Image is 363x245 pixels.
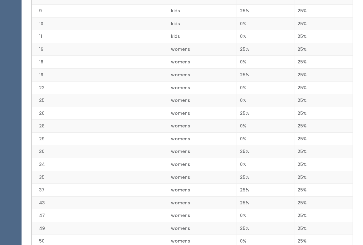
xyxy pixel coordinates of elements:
[237,209,294,222] td: 0%
[32,120,168,133] td: 28
[168,5,237,18] td: kids
[294,17,353,30] td: 25%
[237,56,294,69] td: 0%
[32,107,168,120] td: 26
[32,184,168,197] td: 37
[168,158,237,171] td: womens
[168,132,237,145] td: womens
[294,132,353,145] td: 25%
[168,171,237,184] td: womens
[32,30,168,43] td: 11
[168,196,237,209] td: womens
[237,196,294,209] td: 25%
[168,184,237,197] td: womens
[32,17,168,30] td: 10
[237,158,294,171] td: 0%
[237,120,294,133] td: 0%
[32,68,168,81] td: 19
[32,171,168,184] td: 35
[294,209,353,222] td: 25%
[168,81,237,94] td: womens
[294,43,353,56] td: 25%
[294,5,353,18] td: 25%
[294,56,353,69] td: 25%
[32,81,168,94] td: 22
[168,120,237,133] td: womens
[294,120,353,133] td: 25%
[168,209,237,222] td: womens
[237,145,294,158] td: 25%
[168,68,237,81] td: womens
[168,107,237,120] td: womens
[294,196,353,209] td: 25%
[237,171,294,184] td: 25%
[237,81,294,94] td: 0%
[237,184,294,197] td: 25%
[237,5,294,18] td: 25%
[237,94,294,107] td: 0%
[168,17,237,30] td: kids
[294,171,353,184] td: 25%
[294,145,353,158] td: 25%
[237,132,294,145] td: 0%
[294,68,353,81] td: 25%
[32,209,168,222] td: 47
[168,30,237,43] td: kids
[32,145,168,158] td: 30
[168,43,237,56] td: womens
[32,56,168,69] td: 18
[32,94,168,107] td: 25
[32,222,168,235] td: 49
[294,94,353,107] td: 25%
[237,107,294,120] td: 25%
[32,158,168,171] td: 34
[237,30,294,43] td: 0%
[294,30,353,43] td: 25%
[168,222,237,235] td: womens
[237,222,294,235] td: 25%
[237,43,294,56] td: 25%
[168,145,237,158] td: womens
[294,158,353,171] td: 25%
[168,94,237,107] td: womens
[294,184,353,197] td: 25%
[294,107,353,120] td: 25%
[32,43,168,56] td: 16
[32,132,168,145] td: 29
[32,196,168,209] td: 43
[294,81,353,94] td: 25%
[237,17,294,30] td: 0%
[32,5,168,18] td: 9
[294,222,353,235] td: 25%
[237,68,294,81] td: 25%
[168,56,237,69] td: womens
